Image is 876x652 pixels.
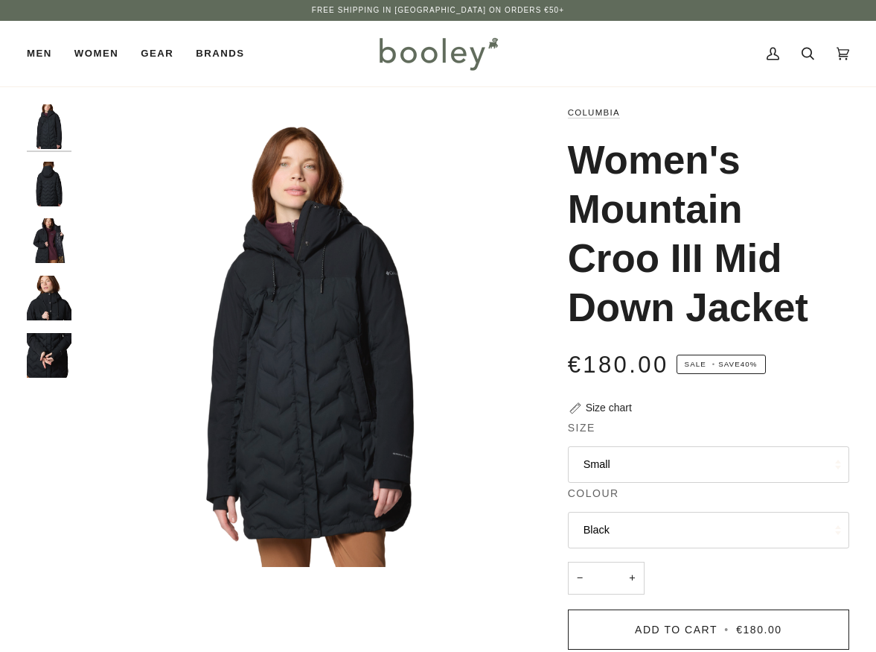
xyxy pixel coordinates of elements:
img: Columbia Women's Mountain Croo III Mid Down Jacket Black - Booley Galway [27,218,71,263]
button: Black [568,512,849,548]
span: Women [74,46,118,61]
div: Size chart [586,400,632,416]
input: Quantity [568,562,645,595]
img: Booley [373,32,503,75]
a: Gear [130,21,185,86]
span: Sale [685,360,706,368]
button: Small [568,446,849,483]
a: Columbia [568,108,620,117]
span: €180.00 [568,352,669,378]
span: Colour [568,486,619,501]
img: Columbia Women&#39;s Mountain Croo III Mid Down Jacket Black - Booley Galway [79,104,541,567]
img: Columbia Women's Mountain Croo III Mid Down Jacket Black - Booley Galway [27,162,71,206]
span: Gear [141,46,173,61]
span: Save [677,355,766,374]
h1: Women's Mountain Croo III Mid Down Jacket [568,136,838,333]
a: Men [27,21,63,86]
button: + [620,562,644,595]
span: Brands [196,46,244,61]
a: Brands [185,21,255,86]
em: • [709,360,719,368]
button: − [568,562,592,595]
img: Columbia Women's Mountain Croo III Mid Down Jacket Black - Booley Galway [27,104,71,149]
span: Men [27,46,52,61]
span: • [721,624,732,636]
img: Columbia Women's Mountain Croo III Mid Down Jacket Black - Booley Galway [27,276,71,320]
button: Add to Cart • €180.00 [568,610,849,650]
span: Add to Cart [635,624,717,636]
img: Columbia Women's Mountain Croo III Mid Down Jacket Black - Booley Galway [27,333,71,378]
a: Women [63,21,130,86]
div: Columbia Women's Mountain Croo III Mid Down Jacket Black - Booley Galway [79,104,541,567]
span: 40% [741,360,758,368]
span: Size [568,420,595,436]
p: Free Shipping in [GEOGRAPHIC_DATA] on Orders €50+ [312,4,564,16]
span: €180.00 [736,624,781,636]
